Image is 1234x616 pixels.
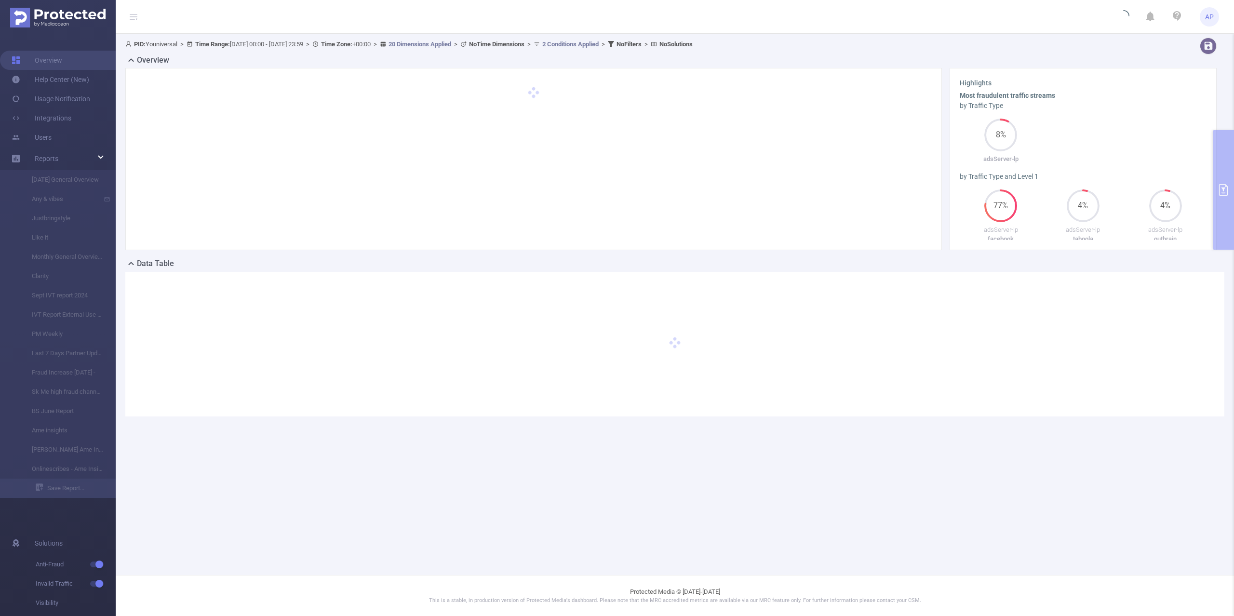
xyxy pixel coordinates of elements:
p: adsServer-lp [1042,225,1125,235]
span: Visibility [36,593,116,613]
div: by Traffic Type [960,101,1207,111]
span: > [599,40,608,48]
span: 77% [984,202,1017,210]
span: Youniversal [DATE] 00:00 - [DATE] 23:59 +00:00 [125,40,693,48]
p: adsServer-lp [960,154,1042,164]
img: Protected Media [10,8,106,27]
a: Integrations [12,108,71,128]
div: by Traffic Type and Level 1 [960,172,1207,182]
p: outbrain [1124,234,1207,244]
b: No Filters [617,40,642,48]
h2: Data Table [137,258,174,269]
p: adsServer-lp [1124,225,1207,235]
footer: Protected Media © [DATE]-[DATE] [116,575,1234,616]
span: AP [1205,7,1214,27]
span: Invalid Traffic [36,574,116,593]
span: 8% [984,131,1017,139]
a: Users [12,128,52,147]
b: Most fraudulent traffic streams [960,92,1055,99]
b: Time Zone: [321,40,352,48]
span: Anti-Fraud [36,555,116,574]
p: taboola [1042,234,1125,244]
span: > [303,40,312,48]
span: > [177,40,187,48]
a: Usage Notification [12,89,90,108]
span: > [371,40,380,48]
span: Solutions [35,534,63,553]
span: > [642,40,651,48]
h2: Overview [137,54,169,66]
span: Reports [35,155,58,162]
p: facebook [960,234,1042,244]
u: 20 Dimensions Applied [389,40,451,48]
span: > [451,40,460,48]
p: adsServer-lp [960,225,1042,235]
a: Help Center (New) [12,70,89,89]
a: Reports [35,149,58,168]
p: This is a stable, in production version of Protected Media's dashboard. Please note that the MRC ... [140,597,1210,605]
u: 2 Conditions Applied [542,40,599,48]
span: > [524,40,534,48]
span: 4% [1067,202,1100,210]
b: Time Range: [195,40,230,48]
span: 4% [1149,202,1182,210]
i: icon: user [125,41,134,47]
i: icon: loading [1118,10,1129,24]
a: Overview [12,51,62,70]
b: PID: [134,40,146,48]
b: No Time Dimensions [469,40,524,48]
b: No Solutions [659,40,693,48]
h3: Highlights [960,78,1207,88]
